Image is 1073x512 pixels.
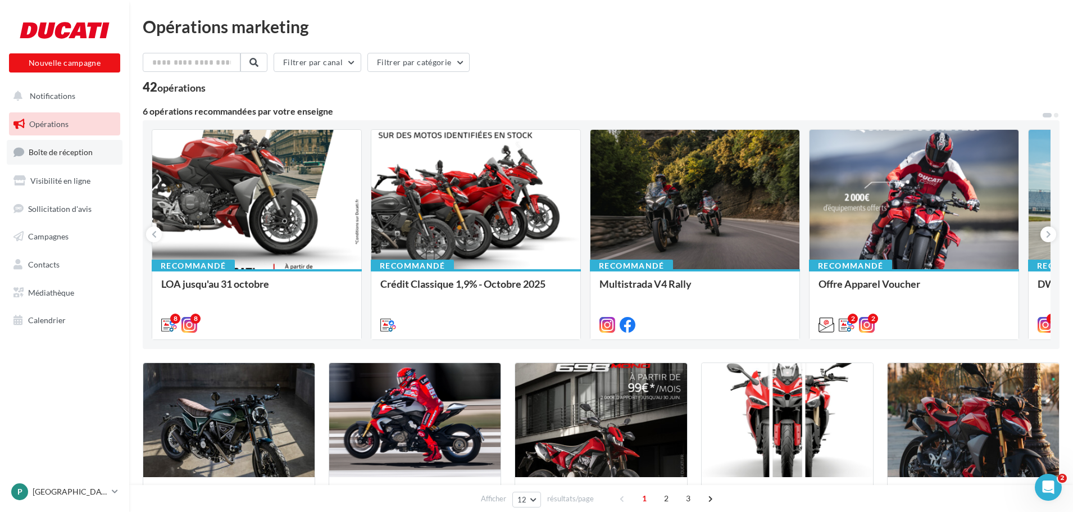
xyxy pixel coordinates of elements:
[7,112,122,136] a: Opérations
[7,140,122,164] a: Boîte de réception
[7,225,122,248] a: Campagnes
[367,53,470,72] button: Filtrer par catégorie
[29,147,93,157] span: Boîte de réception
[28,260,60,269] span: Contacts
[28,315,66,325] span: Calendrier
[190,314,201,324] div: 8
[9,481,120,502] a: P [GEOGRAPHIC_DATA]
[848,314,858,324] div: 2
[143,18,1060,35] div: Opérations marketing
[1047,314,1057,324] div: 5
[380,278,571,301] div: Crédit Classique 1,9% - Octobre 2025
[599,278,790,301] div: Multistrada V4 Rally
[170,314,180,324] div: 8
[635,490,653,508] span: 1
[29,119,69,129] span: Opérations
[679,490,697,508] span: 3
[590,260,673,272] div: Recommandé
[547,493,594,504] span: résultats/page
[7,84,118,108] button: Notifications
[481,493,506,504] span: Afficher
[7,169,122,193] a: Visibilité en ligne
[30,176,90,185] span: Visibilité en ligne
[1058,474,1067,483] span: 2
[152,260,235,272] div: Recommandé
[371,260,454,272] div: Recommandé
[868,314,878,324] div: 2
[512,492,541,508] button: 12
[143,81,206,93] div: 42
[1035,474,1062,501] iframe: Intercom live chat
[30,91,75,101] span: Notifications
[161,278,352,301] div: LOA jusqu'au 31 octobre
[33,486,107,497] p: [GEOGRAPHIC_DATA]
[17,486,22,497] span: P
[7,281,122,305] a: Médiathèque
[7,197,122,221] a: Sollicitation d'avis
[28,232,69,241] span: Campagnes
[809,260,892,272] div: Recommandé
[143,107,1042,116] div: 6 opérations recommandées par votre enseigne
[157,83,206,93] div: opérations
[7,253,122,277] a: Contacts
[7,309,122,332] a: Calendrier
[517,495,527,504] span: 12
[28,203,92,213] span: Sollicitation d'avis
[9,53,120,73] button: Nouvelle campagne
[657,490,675,508] span: 2
[274,53,361,72] button: Filtrer par canal
[28,288,74,297] span: Médiathèque
[819,278,1010,301] div: Offre Apparel Voucher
